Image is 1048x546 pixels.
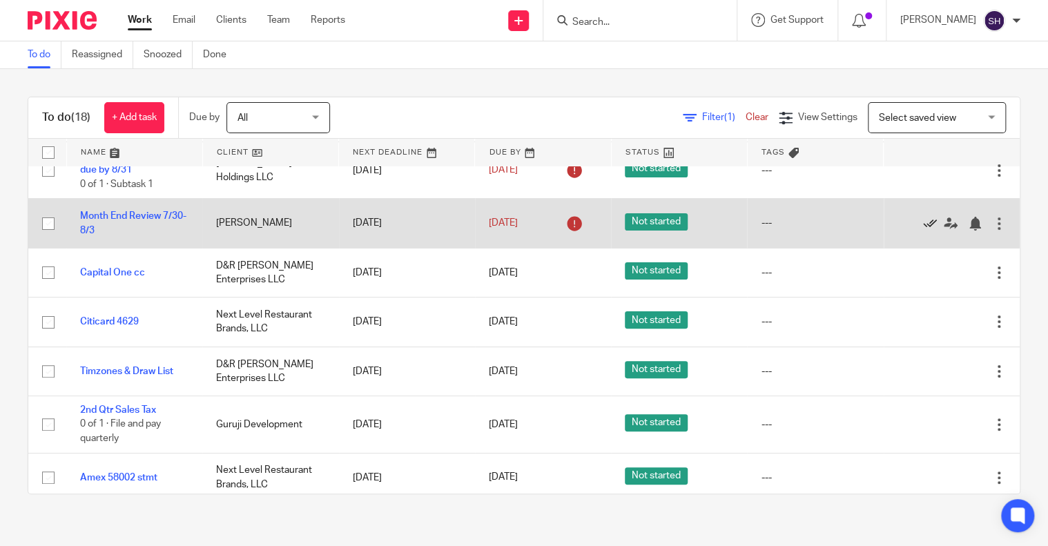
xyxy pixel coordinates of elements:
[80,420,161,444] span: 0 of 1 · File and pay quarterly
[339,453,475,502] td: [DATE]
[237,113,248,123] span: All
[202,453,338,502] td: Next Level Restaurant Brands, LLC
[625,213,688,231] span: Not started
[761,266,869,280] div: ---
[28,11,97,30] img: Pixie
[571,17,695,29] input: Search
[923,216,944,230] a: Mark as done
[202,248,338,297] td: D&R [PERSON_NAME] Enterprises LLC
[128,13,152,27] a: Work
[879,113,956,123] span: Select saved view
[71,112,90,123] span: (18)
[202,142,338,199] td: [PERSON_NAME] Holdings LLC
[144,41,193,68] a: Snoozed
[267,13,290,27] a: Team
[202,396,338,453] td: Guruji Development
[203,41,237,68] a: Done
[761,418,869,431] div: ---
[339,396,475,453] td: [DATE]
[202,199,338,248] td: [PERSON_NAME]
[489,268,518,277] span: [DATE]
[702,113,746,122] span: Filter
[489,317,518,326] span: [DATE]
[216,13,246,27] a: Clients
[189,110,220,124] p: Due by
[339,347,475,396] td: [DATE]
[625,414,688,431] span: Not started
[761,315,869,329] div: ---
[80,211,186,235] a: Month End Review 7/30-8/3
[339,199,475,248] td: [DATE]
[625,262,688,280] span: Not started
[798,113,857,122] span: View Settings
[900,13,976,27] p: [PERSON_NAME]
[761,216,869,230] div: ---
[311,13,345,27] a: Reports
[489,420,518,429] span: [DATE]
[625,361,688,378] span: Not started
[761,148,785,156] span: Tags
[80,405,156,415] a: 2nd Qtr Sales Tax
[80,367,173,376] a: Timzones & Draw List
[202,298,338,347] td: Next Level Restaurant Brands, LLC
[489,367,518,376] span: [DATE]
[202,347,338,396] td: D&R [PERSON_NAME] Enterprises LLC
[80,473,157,482] a: Amex 58002 stmt
[28,41,61,68] a: To do
[761,471,869,485] div: ---
[80,317,139,326] a: Citicard 4629
[42,110,90,125] h1: To do
[724,113,735,122] span: (1)
[72,41,133,68] a: Reassigned
[339,298,475,347] td: [DATE]
[761,364,869,378] div: ---
[104,102,164,133] a: + Add task
[625,467,688,485] span: Not started
[80,179,153,189] span: 0 of 1 · Subtask 1
[489,473,518,482] span: [DATE]
[489,166,518,175] span: [DATE]
[761,164,869,177] div: ---
[339,142,475,199] td: [DATE]
[746,113,768,122] a: Clear
[489,218,518,228] span: [DATE]
[80,268,145,277] a: Capital One cc
[173,13,195,27] a: Email
[339,248,475,297] td: [DATE]
[983,10,1005,32] img: svg%3E
[625,160,688,177] span: Not started
[770,15,824,25] span: Get Support
[625,311,688,329] span: Not started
